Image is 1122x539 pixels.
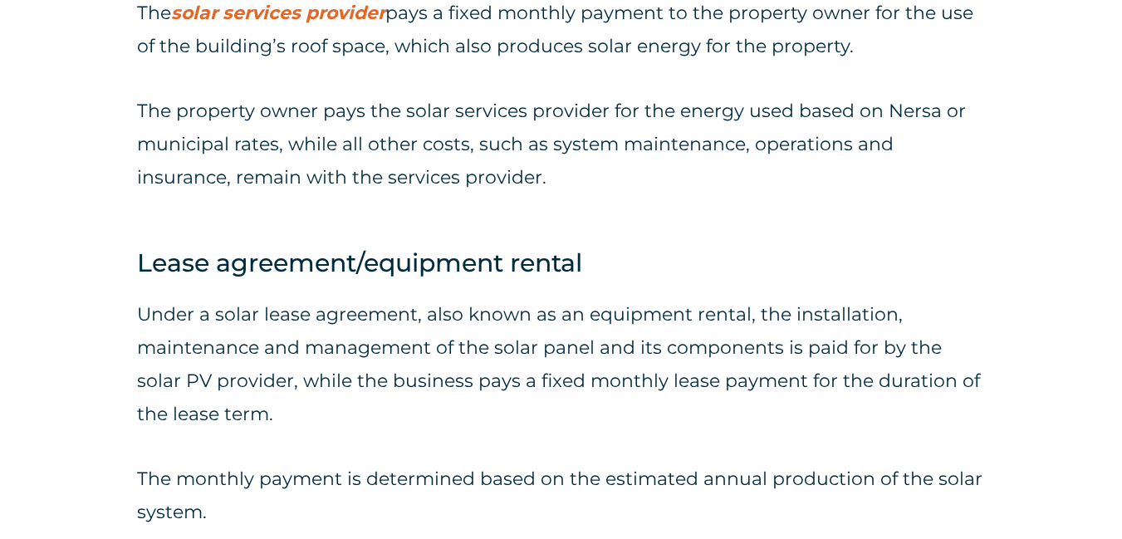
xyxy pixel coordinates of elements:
p: The property owner pays the solar services provider for the energy used based on Nersa or municip... [137,95,985,194]
h4: Lease agreement/equipment rental [137,244,985,282]
p: Under a solar lease agreement, also known as an equipment rental, the installation, maintenance a... [137,298,985,431]
p: The monthly payment is determined based on the estimated annual production of the solar system. [137,463,985,529]
a: solar services provider [171,2,385,24]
